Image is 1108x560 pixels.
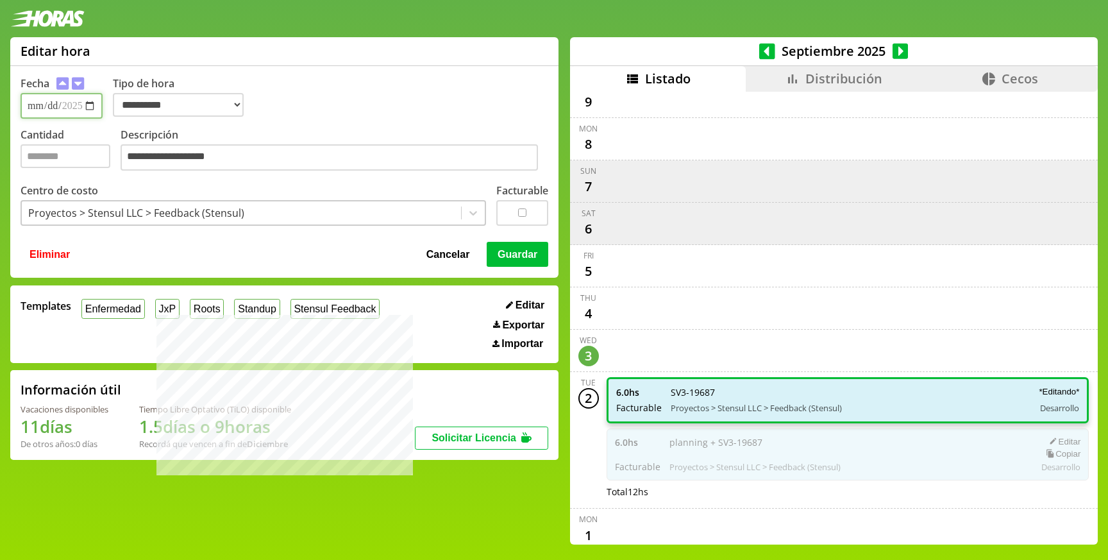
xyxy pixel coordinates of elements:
label: Facturable [496,183,548,198]
button: Solicitar Licencia [415,427,548,450]
div: Sun [580,165,596,176]
span: Exportar [502,319,544,331]
label: Fecha [21,76,49,90]
div: 4 [578,303,599,324]
div: 7 [578,176,599,197]
label: Centro de costo [21,183,98,198]
span: Importar [501,338,543,350]
button: Roots [190,299,224,319]
h1: 1.5 días o 9 horas [139,415,291,438]
div: Tiempo Libre Optativo (TiLO) disponible [139,403,291,415]
h1: Editar hora [21,42,90,60]
button: Exportar [489,319,548,332]
div: 6 [578,219,599,239]
div: Mon [579,514,598,525]
h1: 11 días [21,415,108,438]
div: Mon [579,123,598,134]
span: Cecos [1002,70,1038,87]
span: Solicitar Licencia [432,432,516,443]
div: 5 [578,261,599,282]
b: Diciembre [247,438,288,450]
div: 1 [578,525,599,545]
div: Wed [580,335,597,346]
div: 9 [578,92,599,112]
div: Recordá que vencen a fin de [139,438,291,450]
div: 8 [578,134,599,155]
textarea: Descripción [121,144,538,171]
img: logotipo [10,10,85,27]
button: JxP [155,299,180,319]
div: scrollable content [570,92,1098,543]
label: Descripción [121,128,548,174]
div: Vacaciones disponibles [21,403,108,415]
div: Total 12 hs [607,486,1089,498]
h2: Información útil [21,381,121,398]
button: Stensul Feedback [290,299,380,319]
span: Templates [21,299,71,313]
select: Tipo de hora [113,93,244,117]
button: Standup [234,299,280,319]
div: 3 [578,346,599,366]
button: Cancelar [423,242,474,266]
button: Guardar [487,242,548,266]
button: Enfermedad [81,299,145,319]
label: Cantidad [21,128,121,174]
input: Cantidad [21,144,110,168]
span: Distribución [805,70,882,87]
div: Sat [582,208,596,219]
button: Eliminar [26,242,74,266]
div: Proyectos > Stensul LLC > Feedback (Stensul) [28,206,244,220]
div: De otros años: 0 días [21,438,108,450]
div: 2 [578,388,599,409]
span: Listado [645,70,691,87]
div: Thu [580,293,596,303]
span: Septiembre 2025 [775,42,893,60]
span: Editar [516,300,544,311]
div: Fri [583,250,594,261]
button: Editar [502,299,548,312]
label: Tipo de hora [113,76,254,119]
div: Tue [581,377,596,388]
